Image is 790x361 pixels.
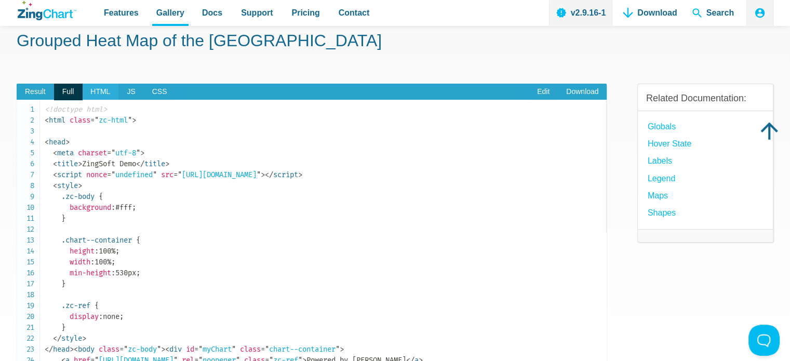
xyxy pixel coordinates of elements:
span: } [61,279,65,288]
span: " [128,116,132,125]
span: " [157,345,161,354]
span: style [53,181,78,190]
span: " [198,345,203,354]
span: " [111,170,115,179]
a: Labels [648,154,672,168]
span: nonce [86,170,107,179]
span: class [99,345,119,354]
span: charset [78,149,107,157]
span: > [78,159,82,168]
span: { [99,192,103,201]
span: <!doctype html> [45,105,107,114]
span: = [119,345,124,354]
span: > [340,345,344,354]
span: title [136,159,165,168]
a: ZingChart Logo. Click to return to the homepage [18,1,76,20]
span: : [111,269,115,277]
span: script [53,170,82,179]
h1: Grouped Heat Map of the [GEOGRAPHIC_DATA] [17,30,773,54]
h3: Related Documentation: [646,92,765,104]
span: < [53,181,57,190]
span: html [45,116,65,125]
span: utf-8 [107,149,140,157]
span: > [70,345,74,354]
span: zc-body [119,345,161,354]
a: globals [648,119,676,133]
span: = [107,149,111,157]
span: .zc-ref [61,301,90,310]
span: background [70,203,111,212]
span: ; [132,203,136,212]
span: > [78,181,82,190]
span: > [82,334,86,343]
span: " [257,170,261,179]
span: ; [136,269,140,277]
span: head [45,138,65,146]
a: Legend [648,171,675,185]
span: body [74,345,95,354]
span: myChart [194,345,236,354]
span: Full [54,84,83,100]
span: > [261,170,265,179]
span: JS [118,84,143,100]
span: .zc-body [61,192,95,201]
span: head [45,345,70,354]
span: : [111,203,115,212]
span: id [186,345,194,354]
span: height [70,247,95,256]
span: div [165,345,182,354]
span: Contact [339,6,370,20]
span: " [153,170,157,179]
span: " [178,170,182,179]
span: Docs [202,6,222,20]
span: > [140,149,144,157]
span: = [173,170,178,179]
span: title [53,159,78,168]
span: undefined [107,170,157,179]
span: " [95,116,99,125]
span: " [232,345,236,354]
span: </ [53,334,61,343]
span: </ [136,159,144,168]
span: min-height [70,269,111,277]
span: class [70,116,90,125]
span: < [45,116,49,125]
a: Shapes [648,206,676,220]
span: style [53,334,82,343]
span: > [298,170,302,179]
span: = [261,345,265,354]
span: < [45,138,49,146]
span: Pricing [291,6,319,20]
span: : [99,312,103,321]
span: " [265,345,269,354]
span: Features [104,6,139,20]
span: zc-html [90,116,132,125]
span: display [70,312,99,321]
span: </ [45,345,53,354]
span: Result [17,84,54,100]
span: meta [53,149,74,157]
span: : [90,258,95,266]
span: < [165,345,169,354]
a: Edit [529,84,558,100]
span: HTML [82,84,118,100]
span: ; [111,258,115,266]
span: Gallery [156,6,184,20]
span: CSS [144,84,176,100]
span: ; [119,312,124,321]
span: ; [115,247,119,256]
span: [URL][DOMAIN_NAME] [173,170,261,179]
span: chart--container [261,345,340,354]
span: < [74,345,78,354]
span: script [265,170,298,179]
span: = [90,116,95,125]
span: = [107,170,111,179]
span: < [53,149,57,157]
span: .chart--container [61,236,132,245]
a: Maps [648,189,668,203]
span: " [124,345,128,354]
span: > [161,345,165,354]
span: > [165,159,169,168]
span: : [95,247,99,256]
span: </ [265,170,273,179]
